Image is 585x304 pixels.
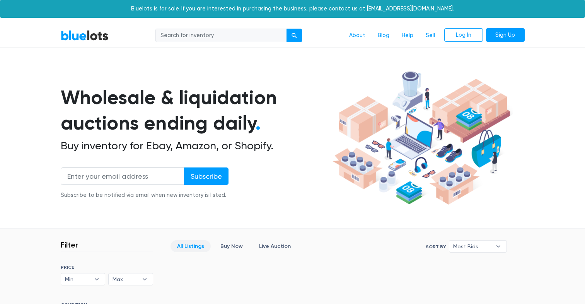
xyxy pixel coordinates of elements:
h3: Filter [61,240,78,249]
b: ▾ [89,273,105,285]
span: Min [65,273,90,285]
h6: PRICE [61,265,153,270]
a: Help [396,28,420,43]
input: Subscribe [184,167,229,185]
a: Log In [444,28,483,42]
h1: Wholesale & liquidation auctions ending daily [61,85,330,136]
a: BlueLots [61,30,109,41]
input: Enter your email address [61,167,184,185]
span: Most Bids [453,241,492,252]
a: Blog [372,28,396,43]
label: Sort By [426,243,446,250]
b: ▾ [136,273,153,285]
a: Buy Now [214,240,249,252]
div: Subscribe to be notified via email when new inventory is listed. [61,191,229,200]
span: . [256,111,261,135]
b: ▾ [490,241,507,252]
a: Live Auction [252,240,297,252]
a: All Listings [171,240,211,252]
a: Sell [420,28,441,43]
a: Sign Up [486,28,525,42]
span: Max [113,273,138,285]
h2: Buy inventory for Ebay, Amazon, or Shopify. [61,139,330,152]
img: hero-ee84e7d0318cb26816c560f6b4441b76977f77a177738b4e94f68c95b2b83dbb.png [330,68,513,208]
a: About [343,28,372,43]
input: Search for inventory [155,29,287,43]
